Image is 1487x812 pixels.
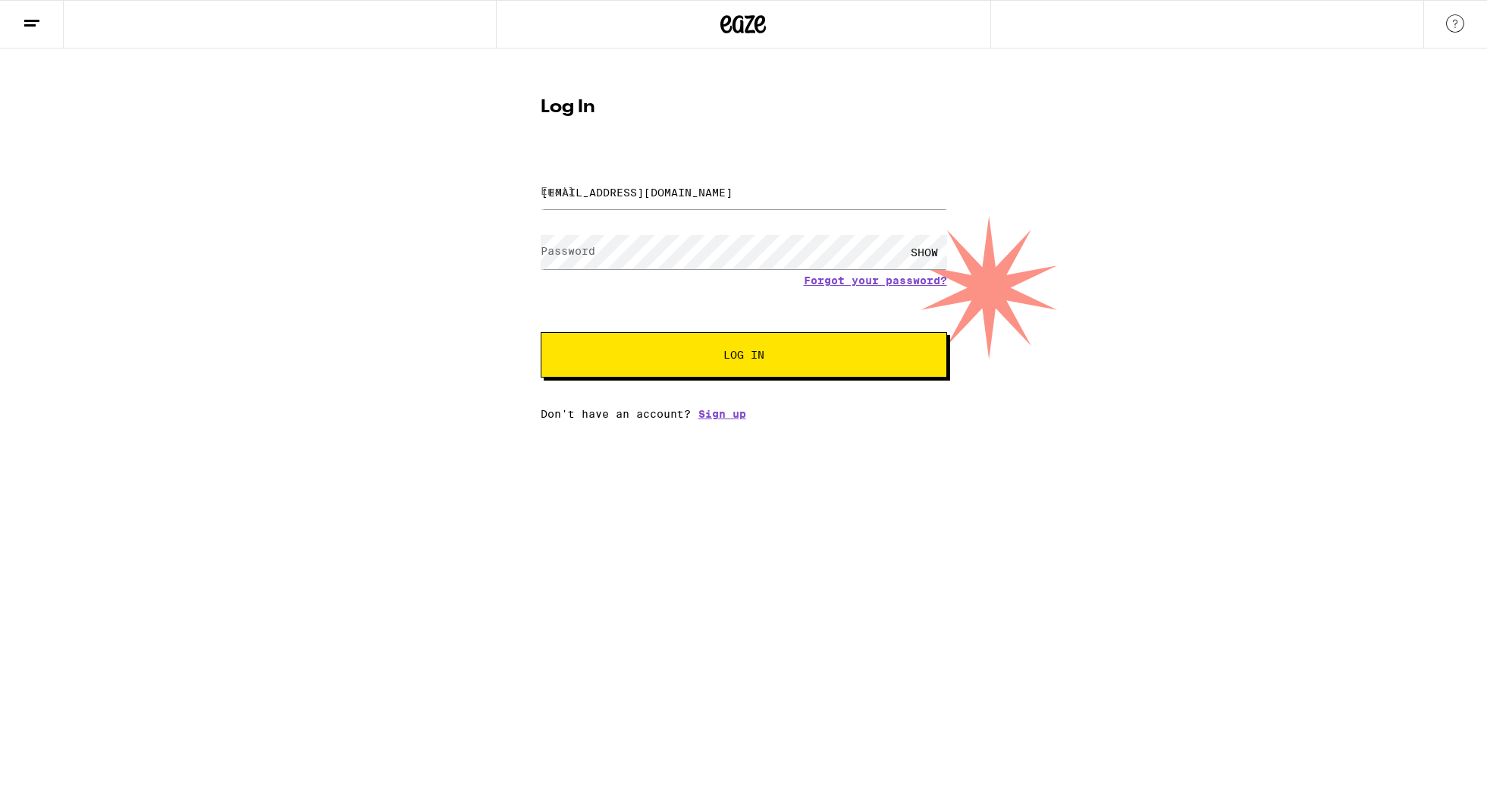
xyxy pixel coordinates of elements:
[723,350,764,360] span: Log In
[541,99,947,117] h1: Log In
[541,185,575,197] label: Email
[902,235,947,269] div: SHOW
[541,245,595,257] label: Password
[541,408,947,420] div: Don't have an account?
[541,332,947,378] button: Log In
[541,175,947,209] input: Email
[804,274,947,287] a: Forgot your password?
[698,408,746,420] a: Sign up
